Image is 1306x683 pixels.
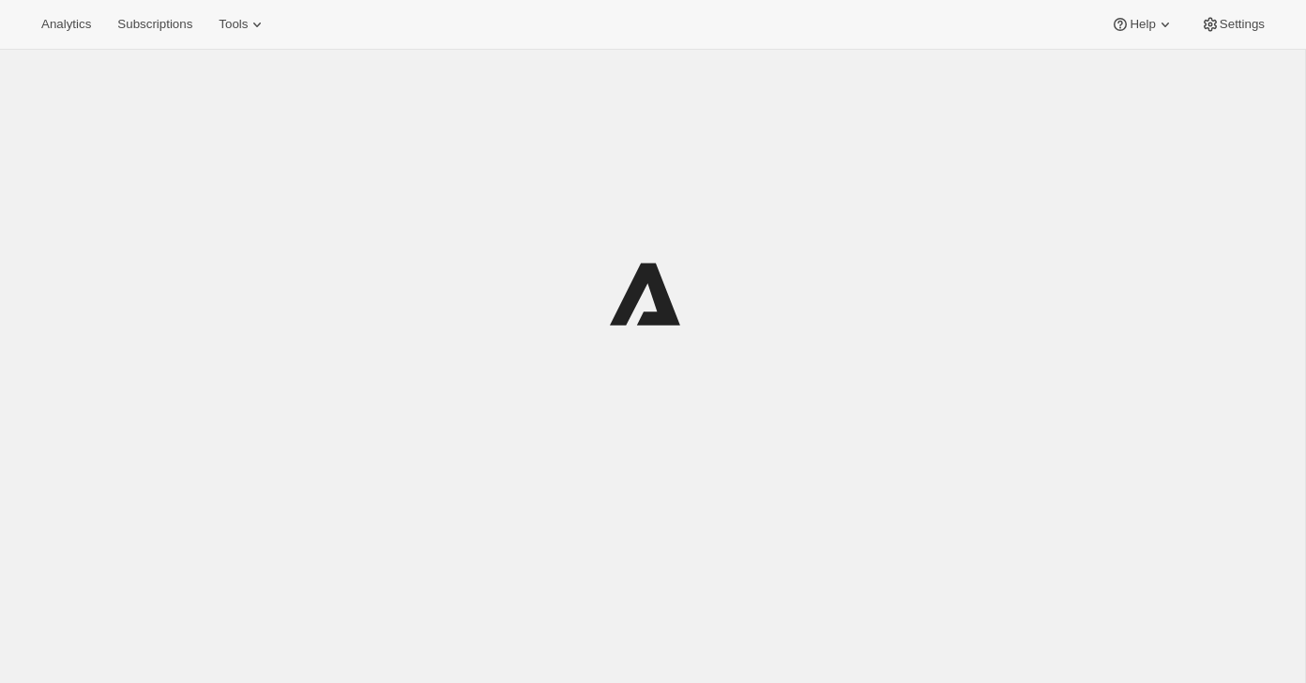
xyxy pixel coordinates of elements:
button: Subscriptions [106,11,204,38]
span: Settings [1220,17,1265,32]
span: Analytics [41,17,91,32]
span: Subscriptions [117,17,192,32]
span: Tools [219,17,248,32]
button: Help [1100,11,1185,38]
button: Tools [207,11,278,38]
button: Settings [1190,11,1276,38]
span: Help [1130,17,1155,32]
button: Analytics [30,11,102,38]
